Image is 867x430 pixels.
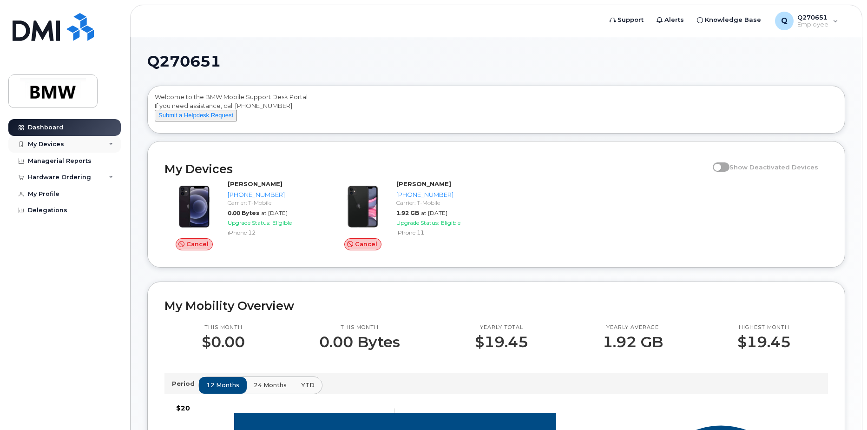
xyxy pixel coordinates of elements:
[737,324,791,331] p: Highest month
[441,219,460,226] span: Eligible
[319,324,400,331] p: This month
[475,334,528,350] p: $19.45
[319,334,400,350] p: 0.00 Bytes
[186,240,209,249] span: Cancel
[228,190,318,199] div: [PHONE_NUMBER]
[155,110,237,121] button: Submit a Helpdesk Request
[155,111,237,119] a: Submit a Helpdesk Request
[729,163,818,171] span: Show Deactivated Devices
[254,381,287,390] span: 24 months
[202,334,245,350] p: $0.00
[713,158,720,166] input: Show Deactivated Devices
[155,93,838,130] div: Welcome to the BMW Mobile Support Desk Portal If you need assistance, call [PHONE_NUMBER].
[228,209,259,216] span: 0.00 Bytes
[603,334,663,350] p: 1.92 GB
[396,228,487,236] div: iPhone 11
[272,219,292,226] span: Eligible
[301,381,315,390] span: YTD
[228,228,318,236] div: iPhone 12
[737,334,791,350] p: $19.45
[164,299,828,313] h2: My Mobility Overview
[147,54,221,68] span: Q270651
[396,219,439,226] span: Upgrade Status:
[827,390,860,423] iframe: Messenger Launcher
[164,162,708,176] h2: My Devices
[355,240,377,249] span: Cancel
[228,180,282,188] strong: [PERSON_NAME]
[333,180,491,250] a: Cancel[PERSON_NAME][PHONE_NUMBER]Carrier: T-Mobile1.92 GBat [DATE]Upgrade Status:EligibleiPhone 11
[228,199,318,207] div: Carrier: T-Mobile
[228,219,270,226] span: Upgrade Status:
[475,324,528,331] p: Yearly total
[396,180,451,188] strong: [PERSON_NAME]
[341,184,385,229] img: iPhone_11.jpg
[421,209,447,216] span: at [DATE]
[176,404,190,412] tspan: $20
[396,190,487,199] div: [PHONE_NUMBER]
[202,324,245,331] p: This month
[164,180,322,250] a: Cancel[PERSON_NAME][PHONE_NUMBER]Carrier: T-Mobile0.00 Bytesat [DATE]Upgrade Status:EligibleiPhon...
[172,379,198,388] p: Period
[172,184,217,229] img: iPhone_12.jpg
[603,324,663,331] p: Yearly average
[261,209,288,216] span: at [DATE]
[396,209,419,216] span: 1.92 GB
[396,199,487,207] div: Carrier: T-Mobile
